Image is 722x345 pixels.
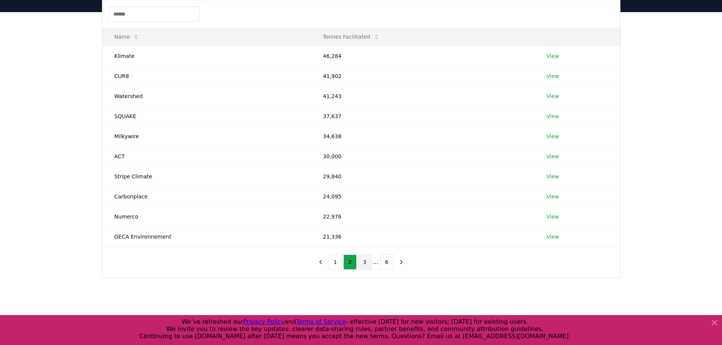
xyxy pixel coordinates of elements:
[373,258,379,267] li: ...
[102,186,311,206] td: Carbonplace
[547,92,559,100] a: View
[102,166,311,186] td: Stripe Climate
[311,106,534,126] td: 37,637
[102,126,311,146] td: Milkywire
[102,86,311,106] td: Watershed
[102,106,311,126] td: SQUAKE
[311,186,534,206] td: 24,095
[547,233,559,240] a: View
[108,29,145,44] button: Name
[547,153,559,160] a: View
[311,206,534,226] td: 22,976
[547,133,559,140] a: View
[311,66,534,86] td: 41,902
[311,46,534,66] td: 46,284
[311,146,534,166] td: 30,000
[547,193,559,200] a: View
[102,206,311,226] td: Numerco
[102,226,311,247] td: GECA Environnement
[380,254,393,270] button: 6
[358,254,371,270] button: 3
[547,112,559,120] a: View
[102,46,311,66] td: Klimate
[343,254,357,270] button: 2
[317,29,385,44] button: Tonnes Facilitated
[311,86,534,106] td: 41,243
[311,226,534,247] td: 21,336
[329,254,342,270] button: 1
[314,254,327,270] button: previous page
[547,213,559,220] a: View
[395,254,408,270] button: next page
[311,166,534,186] td: 29,840
[547,173,559,180] a: View
[102,66,311,86] td: CUR8
[547,52,559,60] a: View
[311,126,534,146] td: 34,638
[102,146,311,166] td: ACT
[547,72,559,80] a: View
